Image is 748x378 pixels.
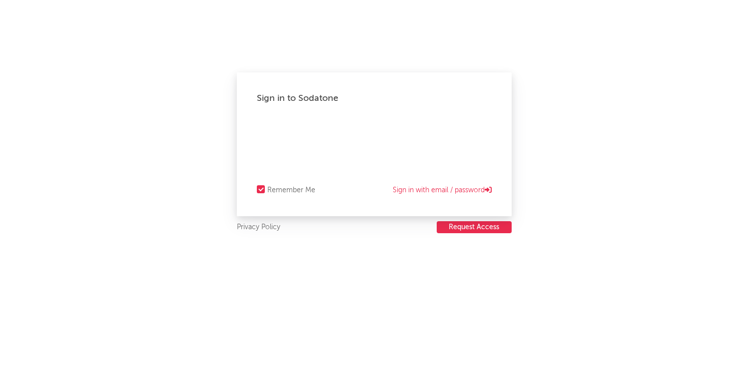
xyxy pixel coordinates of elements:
[237,221,280,234] a: Privacy Policy
[257,92,492,104] div: Sign in to Sodatone
[437,221,512,234] a: Request Access
[267,184,315,196] div: Remember Me
[437,221,512,233] button: Request Access
[393,184,492,196] a: Sign in with email / password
